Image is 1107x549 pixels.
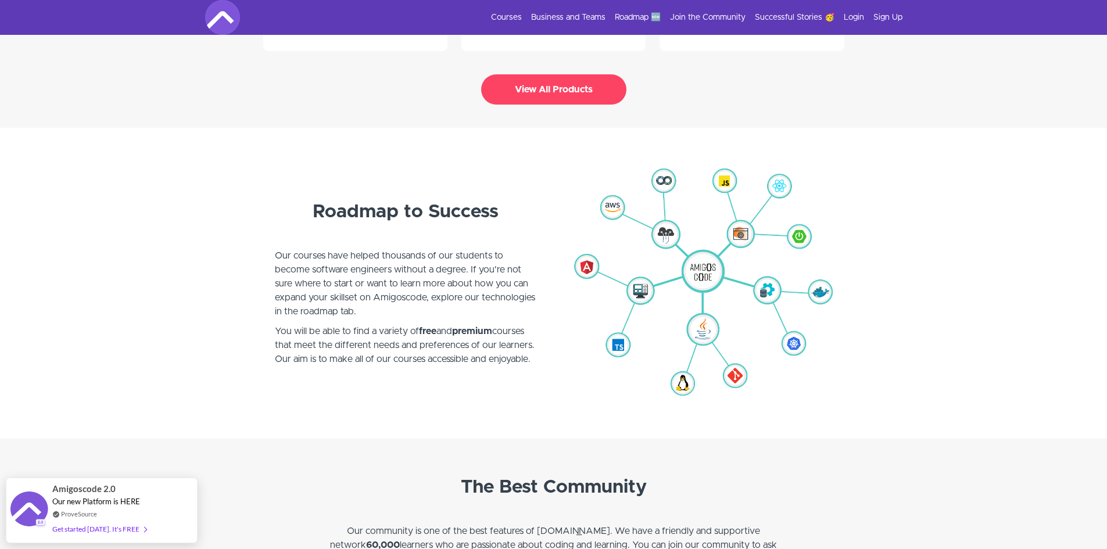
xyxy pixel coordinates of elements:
[481,88,626,94] a: View All Products
[419,326,436,336] strong: free
[10,491,48,529] img: provesource social proof notification image
[873,12,902,23] a: Sign Up
[844,12,864,23] a: Login
[52,522,146,536] div: Get started [DATE]. It's FREE
[755,12,834,23] a: Successful Stories 🥳
[452,326,492,336] strong: premium
[481,74,626,105] button: View All Products
[313,203,499,221] strong: Roadmap to Success
[461,478,647,497] strong: The Best Community
[52,482,116,496] span: Amigoscode 2.0
[275,324,536,380] p: You will be able to find a variety of and courses that meet the different needs and preferences o...
[275,249,536,318] p: Our courses have helped thousands of our students to become software engineers without a degree. ...
[531,12,606,23] a: Business and Teams
[52,497,140,506] span: Our new Platform is HERE
[615,12,661,23] a: Roadmap 🆕
[61,509,97,519] a: ProveSource
[670,12,746,23] a: Join the Community
[571,163,833,404] img: Roadmap to success
[491,12,522,23] a: Courses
